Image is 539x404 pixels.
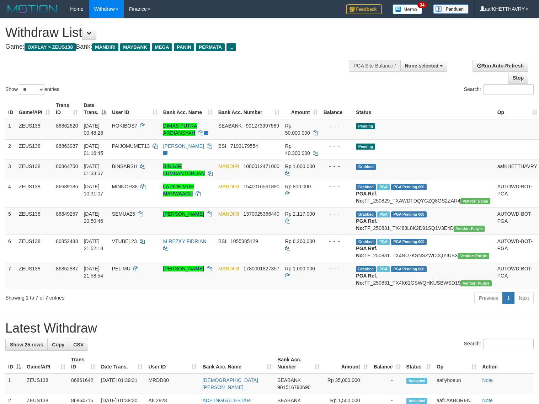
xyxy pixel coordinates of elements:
[282,99,321,119] th: Amount: activate to sort column ascending
[464,339,534,349] label: Search:
[215,99,282,119] th: Bank Acc. Number: activate to sort column ascending
[202,377,258,390] a: [DEMOGRAPHIC_DATA][PERSON_NAME]
[285,238,315,244] span: Rp 6.200.000
[25,43,76,51] span: OXPLAY > ZEUS138
[479,353,534,373] th: Action
[5,4,59,14] img: MOTION_logo.png
[356,273,377,286] b: PGA Ref. No:
[391,266,427,272] span: PGA Pending
[244,184,279,189] span: Copy 1540016561890 to clipboard
[52,342,64,348] span: Copy
[163,163,205,176] a: BINSAR LUMBANTORUAN
[274,353,322,373] th: Bank Acc. Number: activate to sort column ascending
[218,266,239,271] span: MANDIRI
[483,84,534,95] input: Search:
[377,184,390,190] span: Marked by aafkaynarin
[84,143,103,156] span: [DATE] 01:16:45
[508,72,528,84] a: Stop
[483,339,534,349] input: Search:
[353,235,494,262] td: TF_250831_TX4NU7KSNSZWD0QYIUBX
[391,239,427,245] span: PGA Pending
[5,291,219,301] div: Showing 1 to 7 of 7 entries
[56,238,78,244] span: 86852488
[202,398,251,403] a: ADE INGGA LESTARI
[246,123,279,129] span: Copy 901273997589 to clipboard
[84,238,103,251] span: [DATE] 21:52:18
[285,266,315,271] span: Rp 1.000.000
[47,339,69,351] a: Copy
[473,60,528,72] a: Run Auto-Refresh
[322,373,370,394] td: Rp 35,000,000
[84,211,103,224] span: [DATE] 20:50:46
[163,143,204,149] a: [PERSON_NAME]
[112,163,138,169] span: BINSARSH
[391,211,427,217] span: PGA Pending
[458,253,489,259] span: Vendor URL: https://trx4.1velocity.biz
[356,164,376,170] span: Grabbed
[84,163,103,176] span: [DATE] 01:33:57
[353,99,494,119] th: Status
[112,184,138,189] span: MINNOR38
[5,160,16,180] td: 3
[120,43,150,51] span: MAYBANK
[5,235,16,262] td: 6
[356,266,376,272] span: Grabbed
[73,342,84,348] span: CSV
[5,262,16,289] td: 7
[377,239,390,245] span: Marked by aafsolysreylen
[244,211,279,217] span: Copy 1370025366440 to clipboard
[56,143,78,149] span: 86863987
[5,207,16,235] td: 5
[199,353,274,373] th: Bank Acc. Name: activate to sort column ascending
[16,139,53,160] td: ZEUS138
[69,339,88,351] a: CSV
[218,123,242,129] span: SEABANK
[56,184,78,189] span: 86689186
[5,180,16,207] td: 4
[16,207,53,235] td: ZEUS138
[5,26,352,40] h1: Withdraw List
[514,292,534,304] a: Next
[145,373,199,394] td: MRDD00
[160,99,215,119] th: Bank Acc. Name: activate to sort column ascending
[244,266,279,271] span: Copy 1780001827357 to clipboard
[163,123,197,136] a: DIMAS PUTRA ARDIANSYAH
[285,211,315,217] span: Rp 2.117.000
[112,266,130,271] span: PELIMU
[112,123,138,129] span: HOKIBOS7
[163,211,204,217] a: [PERSON_NAME]
[356,184,376,190] span: Grabbed
[356,218,377,231] b: PGA Ref. No:
[16,180,53,207] td: ZEUS138
[377,266,390,272] span: Marked by aafsolysreylen
[24,373,68,394] td: ZEUS138
[16,235,53,262] td: ZEUS138
[98,353,145,373] th: Date Trans.: activate to sort column ascending
[474,292,503,304] a: Previous
[277,377,301,383] span: SEABANK
[405,63,439,69] span: None selected
[174,43,194,51] span: PANIN
[10,342,43,348] span: Show 25 rows
[502,292,514,304] a: 1
[24,353,68,373] th: Game/API: activate to sort column ascending
[285,143,310,156] span: Rp 40.300.000
[356,144,375,150] span: Pending
[277,398,301,403] span: SEABANK
[277,384,310,390] span: Copy 901516790690 to clipboard
[16,99,53,119] th: Game/API: activate to sort column ascending
[81,99,109,119] th: Date Trans.: activate to sort column descending
[56,211,78,217] span: 86849257
[285,123,310,136] span: Rp 50.000.000
[400,60,448,72] button: None selected
[391,184,427,190] span: PGA Pending
[353,262,494,289] td: TF_250831_TX4K61GSWQHKUSBWSD19
[393,4,422,14] img: Button%20Memo.svg
[109,99,160,119] th: User ID: activate to sort column ascending
[417,2,427,8] span: 34
[218,184,239,189] span: MANDIRI
[464,84,534,95] label: Search:
[324,122,351,129] div: - - -
[356,246,377,258] b: PGA Ref. No:
[5,119,16,140] td: 1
